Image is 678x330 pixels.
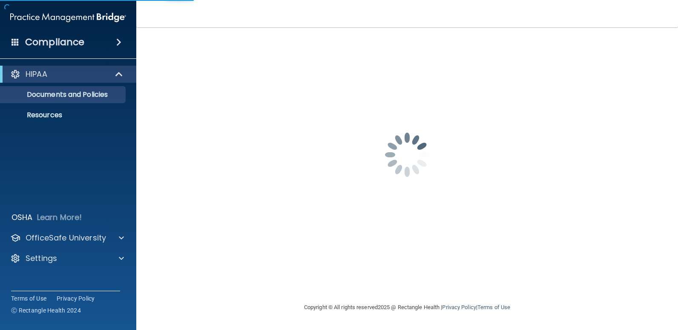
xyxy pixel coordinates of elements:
[6,90,122,99] p: Documents and Policies
[10,233,124,243] a: OfficeSafe University
[477,304,510,310] a: Terms of Use
[10,69,124,79] a: HIPAA
[252,294,563,321] div: Copyright © All rights reserved 2025 @ Rectangle Health | |
[442,304,476,310] a: Privacy Policy
[26,253,57,263] p: Settings
[25,36,84,48] h4: Compliance
[37,212,82,223] p: Learn More!
[365,112,450,197] img: spinner.e123f6fc.gif
[11,294,46,303] a: Terms of Use
[6,111,122,119] p: Resources
[11,306,81,315] span: Ⓒ Rectangle Health 2024
[11,212,33,223] p: OSHA
[26,233,106,243] p: OfficeSafe University
[10,9,126,26] img: PMB logo
[26,69,47,79] p: HIPAA
[57,294,95,303] a: Privacy Policy
[10,253,124,263] a: Settings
